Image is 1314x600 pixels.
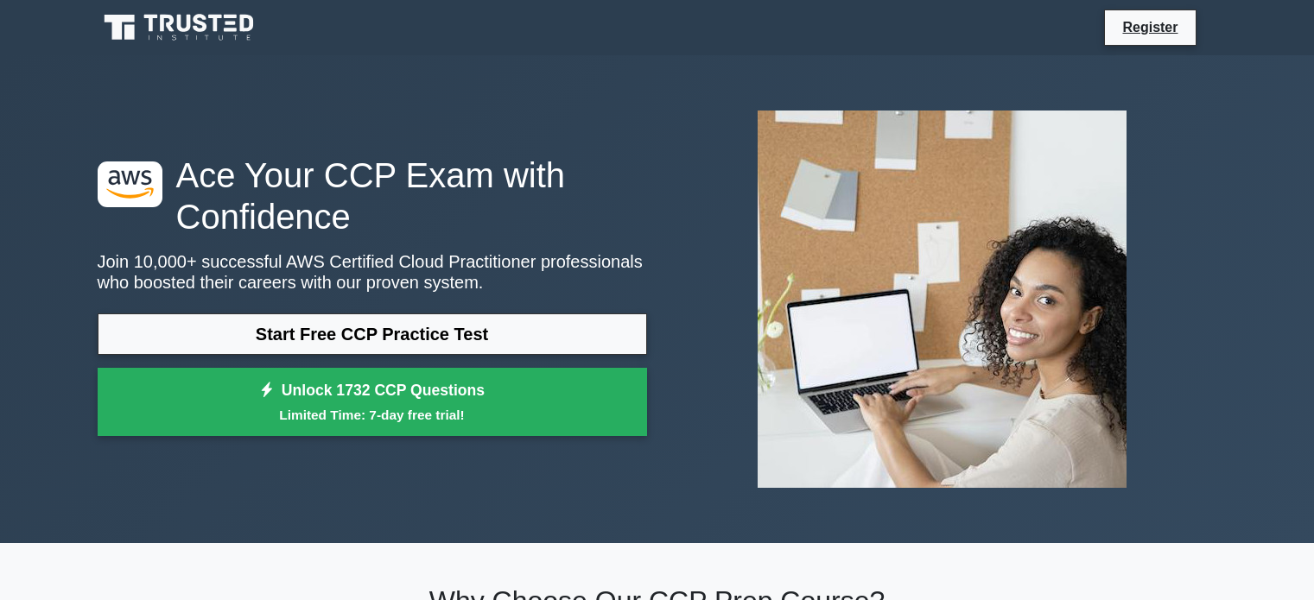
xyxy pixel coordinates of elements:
[119,405,625,425] small: Limited Time: 7-day free trial!
[98,155,647,237] h1: Ace Your CCP Exam with Confidence
[98,368,647,437] a: Unlock 1732 CCP QuestionsLimited Time: 7-day free trial!
[98,251,647,293] p: Join 10,000+ successful AWS Certified Cloud Practitioner professionals who boosted their careers ...
[1112,16,1188,38] a: Register
[98,313,647,355] a: Start Free CCP Practice Test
